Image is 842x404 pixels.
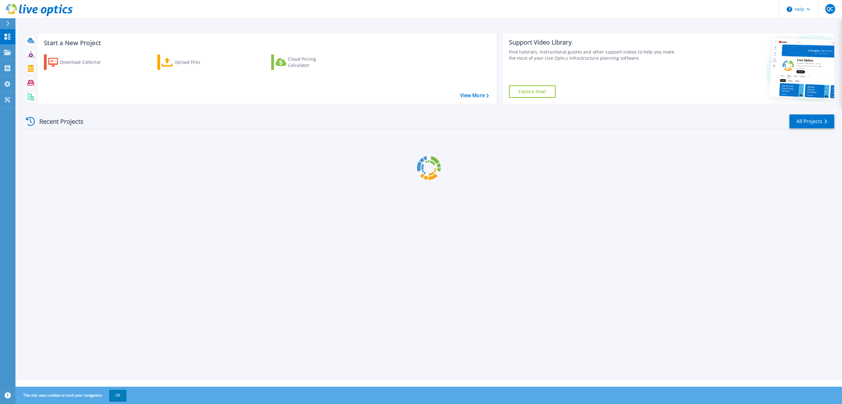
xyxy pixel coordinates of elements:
a: Cloud Pricing Calculator [271,54,340,70]
div: Recent Projects [24,114,92,129]
button: OK [109,390,126,401]
div: Upload Files [174,56,224,68]
div: Support Video Library [509,38,681,46]
a: Upload Files [157,54,226,70]
a: View More [460,92,489,98]
div: Find tutorials, instructional guides and other support videos to help you make the most of your L... [509,49,681,61]
a: All Projects [789,114,834,128]
a: Download Collector [44,54,113,70]
h3: Start a New Project [44,40,489,46]
span: QC [827,6,833,11]
a: Explore Now! [509,85,556,98]
div: Cloud Pricing Calculator [288,56,337,68]
span: This site uses cookies to track your navigation. [17,390,126,401]
div: Download Collector [60,56,109,68]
